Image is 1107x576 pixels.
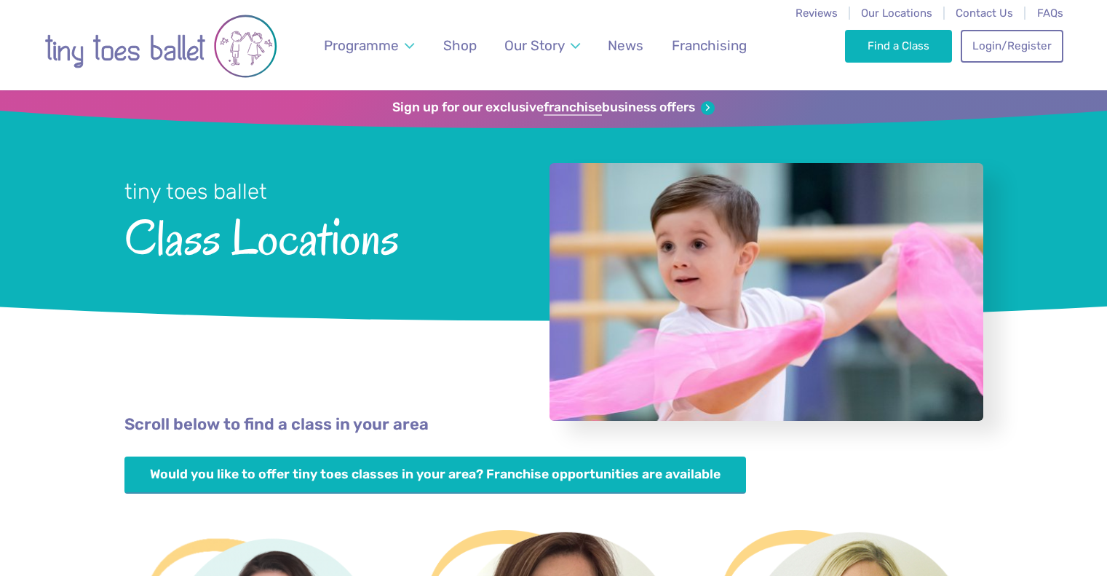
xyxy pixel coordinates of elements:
[601,28,651,63] a: News
[608,37,643,54] span: News
[436,28,483,63] a: Shop
[317,28,421,63] a: Programme
[845,30,952,62] a: Find a Class
[44,9,277,83] img: tiny toes ballet
[961,30,1063,62] a: Login/Register
[795,7,838,20] a: Reviews
[443,37,477,54] span: Shop
[861,7,932,20] a: Our Locations
[504,37,565,54] span: Our Story
[124,414,983,436] p: Scroll below to find a class in your area
[672,37,747,54] span: Franchising
[324,37,399,54] span: Programme
[124,206,511,265] span: Class Locations
[392,100,715,116] a: Sign up for our exclusivefranchisebusiness offers
[664,28,753,63] a: Franchising
[956,7,1013,20] a: Contact Us
[124,179,267,204] small: tiny toes ballet
[544,100,602,116] strong: franchise
[1037,7,1063,20] a: FAQs
[124,457,747,494] a: Would you like to offer tiny toes classes in your area? Franchise opportunities are available
[497,28,587,63] a: Our Story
